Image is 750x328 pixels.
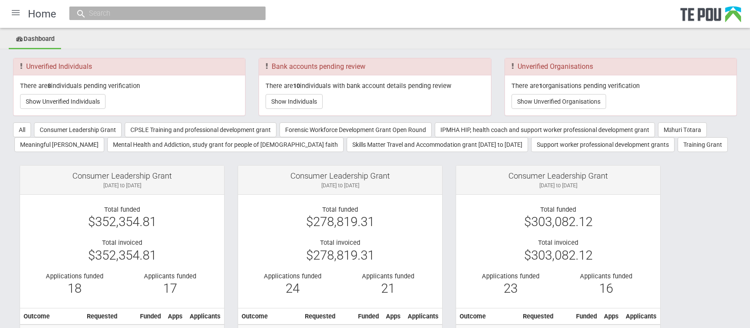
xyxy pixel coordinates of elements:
th: Requested [293,308,339,325]
div: Applicants funded [129,272,211,280]
button: Show Unverified Individuals [20,94,106,109]
div: Total funded [27,206,218,213]
div: 23 [469,284,552,292]
p: There are individuals with bank account details pending review [266,82,484,90]
div: [DATE] to [DATE] [463,182,654,189]
button: CPSLE Training and professional development grant [125,122,276,137]
div: Applicants funded [565,272,647,280]
th: Outcome [238,308,293,325]
b: 10 [293,82,300,90]
th: Applicants [186,308,224,325]
div: [DATE] to [DATE] [27,182,218,189]
div: $352,354.81 [27,218,218,226]
div: Total invoiced [463,239,654,247]
input: Search [86,9,240,18]
button: All [13,122,31,137]
div: $303,082.12 [463,251,654,259]
div: $303,082.12 [463,218,654,226]
div: 24 [251,284,334,292]
th: Apps [164,308,186,325]
div: Consumer Leadership Grant [27,172,218,180]
button: Show Individuals [266,94,323,109]
button: Show Unverified Organisations [511,94,606,109]
div: Total invoiced [245,239,436,247]
th: Funded [121,308,164,325]
th: Requested [75,308,121,325]
div: Applications funded [33,272,116,280]
div: Applicants funded [347,272,429,280]
th: Apps [382,308,404,325]
b: 1 [539,82,542,90]
th: Funded [557,308,600,325]
div: 17 [129,284,211,292]
h3: Unverified Individuals [20,63,239,71]
div: Applications funded [469,272,552,280]
th: Funded [339,308,382,325]
button: Support worker professional development grants [531,137,675,152]
th: Apps [600,308,622,325]
div: $352,354.81 [27,251,218,259]
div: Consumer Leadership Grant [245,172,436,180]
p: There are individuals pending verification [20,82,239,90]
button: Mental Health and Addiction, study grant for people of [DEMOGRAPHIC_DATA] faith [107,137,344,152]
div: 18 [33,284,116,292]
th: Requested [511,308,557,325]
div: $278,819.31 [245,218,436,226]
b: 8 [48,82,51,90]
div: Total invoiced [27,239,218,247]
button: IPMHA HIP, health coach and support worker professional development grant [435,122,655,137]
th: Outcome [456,308,511,325]
button: Meaningful [PERSON_NAME] [14,137,104,152]
button: Skills Matter Travel and Accommodation grant [DATE] to [DATE] [347,137,528,152]
div: Applications funded [251,272,334,280]
div: Total funded [245,206,436,213]
div: [DATE] to [DATE] [245,182,436,189]
h3: Bank accounts pending review [266,63,484,71]
button: Forensic Workforce Development Grant Open Round [280,122,432,137]
p: There are organisations pending verification [511,82,730,90]
h3: Unverified Organisations [511,63,730,71]
th: Applicants [404,308,442,325]
div: Consumer Leadership Grant [463,172,654,180]
div: 16 [565,284,647,292]
button: Training Grant [678,137,728,152]
div: $278,819.31 [245,251,436,259]
a: Dashboard [9,30,61,49]
button: Consumer Leadership Grant [34,122,122,137]
button: Māhuri Tōtara [658,122,707,137]
th: Applicants [622,308,660,325]
div: Total funded [463,206,654,213]
div: 21 [347,284,429,292]
th: Outcome [20,308,75,325]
